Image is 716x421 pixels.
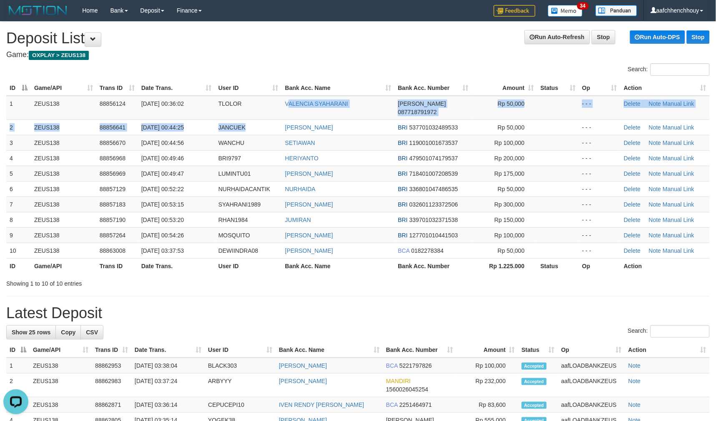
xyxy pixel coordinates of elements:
th: User ID: activate to sort column ascending [215,80,282,96]
td: - - - [579,120,621,135]
input: Search: [651,325,710,338]
td: 1 [6,358,30,374]
a: Manual Link [663,155,695,162]
span: 88857183 [100,201,126,208]
a: SETIAWAN [285,140,315,146]
span: BRI [398,155,407,162]
th: Action: activate to sort column ascending [621,80,710,96]
a: Note [628,401,641,408]
h4: Game: [6,51,710,59]
span: Copy [61,329,75,336]
span: Show 25 rows [12,329,50,336]
a: Note [649,247,661,254]
a: Manual Link [663,232,695,239]
td: ARBYYY [205,374,276,397]
td: ZEUS138 [31,227,96,243]
label: Search: [628,325,710,338]
td: ZEUS138 [30,374,92,397]
a: Run Auto-Refresh [525,30,590,44]
span: 88857129 [100,186,126,192]
td: aafLOADBANKZEUS [558,374,625,397]
button: Open LiveChat chat widget [3,3,28,28]
a: HERIYANTO [285,155,319,162]
td: 7 [6,197,31,212]
td: aafLOADBANKZEUS [558,397,625,413]
th: Date Trans.: activate to sort column ascending [131,342,205,358]
img: panduan.png [595,5,637,16]
a: IVEN RENDY [PERSON_NAME] [279,401,364,408]
span: MANDIRI [386,378,411,384]
label: Search: [628,63,710,76]
span: TLOLOR [219,100,242,107]
td: - - - [579,150,621,166]
td: 9 [6,227,31,243]
span: 88857190 [100,217,126,223]
a: Note [649,232,661,239]
td: - - - [579,166,621,181]
th: Game/API [31,258,96,274]
td: - - - [579,181,621,197]
th: Game/API: activate to sort column ascending [31,80,96,96]
img: Feedback.jpg [494,5,535,17]
a: Note [649,124,661,131]
span: BRI [398,201,407,208]
th: Amount: activate to sort column ascending [472,80,537,96]
td: ZEUS138 [31,120,96,135]
span: Copy 718401007208539 to clipboard [410,170,458,177]
th: Amount: activate to sort column ascending [456,342,518,358]
td: 88862871 [92,397,131,413]
a: Delete [624,170,641,177]
td: 2 [6,120,31,135]
a: Delete [624,124,641,131]
td: [DATE] 03:38:04 [131,358,205,374]
span: Accepted [522,402,547,409]
td: 8 [6,212,31,227]
span: Copy 1560026045254 to clipboard [386,386,428,393]
span: LUMINTU01 [219,170,251,177]
td: BLACK303 [205,358,276,374]
span: 88856968 [100,155,126,162]
span: BCA [386,401,398,408]
a: Delete [624,247,641,254]
input: Search: [651,63,710,76]
td: [DATE] 03:37:24 [131,374,205,397]
span: Accepted [522,378,547,385]
a: Delete [624,100,641,107]
span: [DATE] 00:36:02 [141,100,184,107]
a: Show 25 rows [6,325,56,339]
img: MOTION_logo.png [6,4,70,17]
th: Status [537,258,579,274]
span: [DATE] 00:52:22 [141,186,184,192]
a: Note [649,201,661,208]
td: ZEUS138 [31,135,96,150]
span: Copy 127701010441503 to clipboard [410,232,458,239]
span: [DATE] 03:37:53 [141,247,184,254]
span: 88856670 [100,140,126,146]
a: Note [649,155,661,162]
td: 6 [6,181,31,197]
td: 88862983 [92,374,131,397]
span: Rp 100,000 [495,232,525,239]
span: CSV [86,329,98,336]
td: - - - [579,243,621,258]
span: Copy 336801047486535 to clipboard [410,186,458,192]
th: Op [579,258,621,274]
td: 1 [6,96,31,120]
span: JANCUEK [219,124,246,131]
a: JUMIRAN [285,217,311,223]
span: Rp 50,000 [498,124,525,131]
a: Manual Link [663,217,695,223]
th: Op: activate to sort column ascending [579,80,621,96]
td: ZEUS138 [30,397,92,413]
th: Trans ID: activate to sort column ascending [96,80,138,96]
span: 88857264 [100,232,126,239]
th: Bank Acc. Number: activate to sort column ascending [383,342,456,358]
td: Rp 232,000 [456,374,518,397]
span: 88856124 [100,100,126,107]
a: CSV [80,325,103,339]
th: Action [621,258,710,274]
span: Rp 50,000 [498,100,525,107]
span: [DATE] 00:44:25 [141,124,184,131]
span: [PERSON_NAME] [398,100,446,107]
a: Note [649,100,661,107]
